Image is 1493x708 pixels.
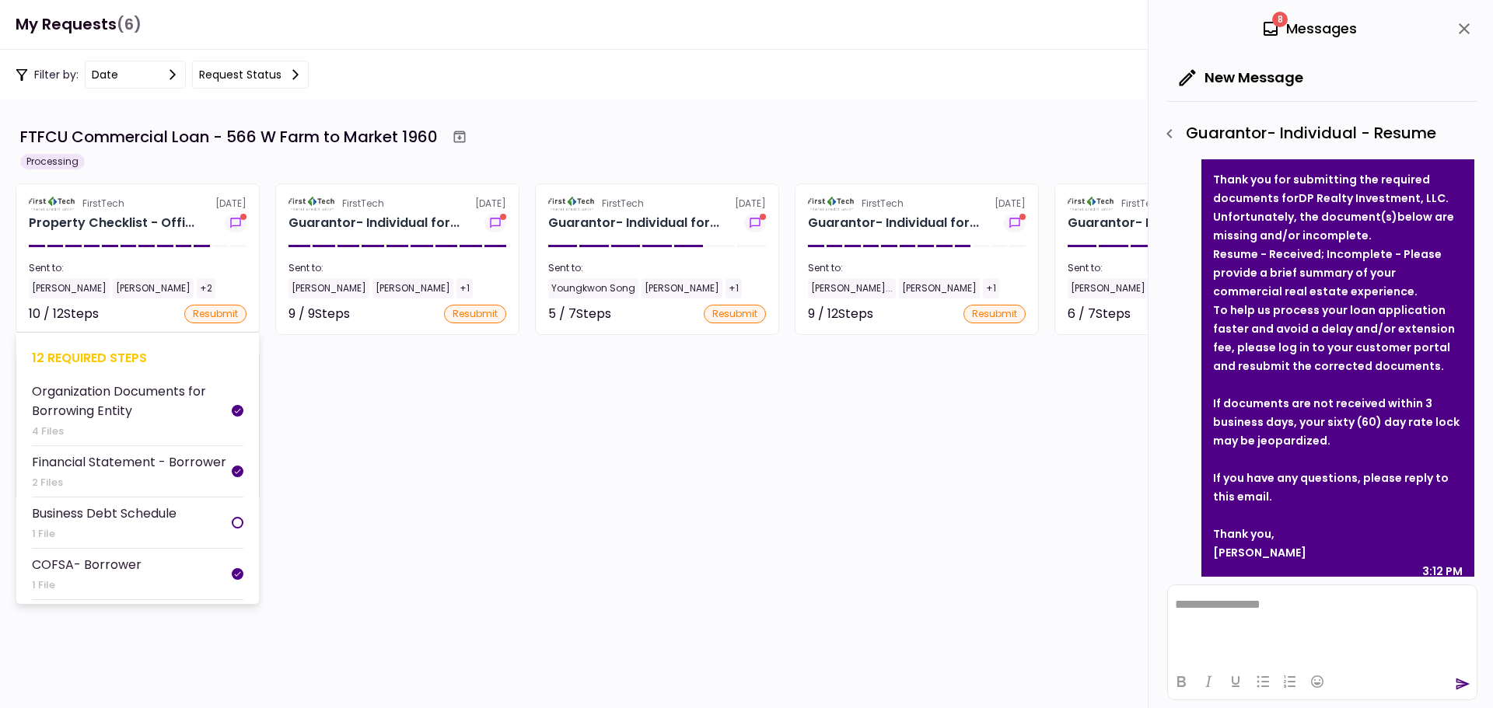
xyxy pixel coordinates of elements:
div: 2 Files [32,475,226,490]
div: 1 File [32,577,142,593]
div: [PERSON_NAME] [288,278,369,298]
button: New Message [1167,58,1316,98]
button: show-messages [225,214,247,232]
div: If you have any questions, please reply to this email. [1213,469,1463,506]
h1: My Requests [16,9,142,40]
div: [PERSON_NAME] [1068,278,1149,298]
div: [PERSON_NAME] [642,278,722,298]
img: Partner logo [548,197,596,211]
div: COFSA- Borrower [32,555,142,574]
button: close [1451,16,1477,42]
div: FTFCU Commercial Loan - 566 W Farm to Market 1960 [20,125,438,148]
div: . [1213,208,1463,245]
div: 4 Files [32,424,232,439]
div: Sent to: [808,261,1026,275]
strong: below are missing and/or incomplete [1213,209,1454,243]
button: Italic [1195,671,1222,692]
div: [PERSON_NAME] [899,278,980,298]
button: show-messages [1004,214,1026,232]
button: date [85,61,186,89]
img: Partner logo [288,197,336,211]
div: resubmit [444,305,506,323]
strong: Unfortunately, the document(s) [1213,209,1397,225]
div: 9 / 9 Steps [288,305,350,323]
div: Sent to: [288,261,506,275]
div: 1 File [32,526,177,542]
div: +1 [726,278,742,298]
div: To help us process your loan application faster and avoid a delay and/or extension fee, please lo... [1213,301,1463,375]
div: Business Debt Schedule [32,504,177,523]
div: Youngkwon Song [548,278,638,298]
button: Numbered list [1277,671,1303,692]
div: 6 / 7 Steps [1068,305,1131,323]
div: 9 / 12 Steps [808,305,873,323]
button: show-messages [744,214,766,232]
button: Request status [192,61,309,89]
strong: DP Realty Investment, LLC [1299,190,1446,206]
div: FirstTech [1121,197,1163,211]
img: Partner logo [808,197,855,211]
button: Bold [1168,671,1194,692]
div: Organization Documents for Borrowing Entity [32,382,232,420]
div: resubmit [184,305,247,323]
div: Guarantor- Individual - Resume [1156,120,1477,147]
div: FirstTech [602,197,644,211]
div: [PERSON_NAME] [372,278,453,298]
div: Guarantor- Individual for DP REALTY INVESTMENT, LLC Johnny Yun [1068,214,1239,232]
div: Sent to: [1068,261,1285,275]
div: FirstTech [342,197,384,211]
div: [PERSON_NAME] [113,278,194,298]
div: 10 / 12 Steps [29,305,99,323]
div: Guarantor- Individual for DP REALTY INVESTMENT, LLC Paul Kirkley [288,214,460,232]
div: Sent to: [548,261,766,275]
div: +2 [197,278,215,298]
div: Thank you, [1213,525,1463,543]
div: 3:12 PM [1422,562,1463,581]
div: [DATE] [288,197,506,211]
div: Sent to: [29,261,247,275]
div: Filter by: [16,61,309,89]
iframe: Rich Text Area [1168,585,1477,663]
div: Guarantor- Individual for DP REALTY INVESTMENT, LLC Youngkwon Song [548,214,719,232]
strong: Resume - Received; Incomplete - Please provide a brief summary of your commercial real estate exp... [1213,246,1442,299]
div: Processing [20,154,85,169]
div: 12 required steps [32,348,243,368]
div: FirstTech [862,197,904,211]
button: Archive workflow [446,123,474,151]
span: 8 [1272,12,1288,27]
div: +1 [983,278,999,298]
div: [PERSON_NAME]... [808,278,896,298]
div: date [92,66,118,83]
div: [DATE] [29,197,247,211]
button: show-messages [484,214,506,232]
div: [DATE] [548,197,766,211]
div: Property Checklist - Office Retail for DP REALTY INVESTMENT, LLC 566 W Farm to Market 1960 [29,214,194,232]
div: resubmit [704,305,766,323]
div: [DATE] [808,197,1026,211]
div: Messages [1261,17,1357,40]
div: FirstTech [82,197,124,211]
div: Thank you for submitting the required documents for . [1213,170,1463,208]
span: (6) [117,9,142,40]
div: [PERSON_NAME] [1213,543,1463,562]
button: send [1455,676,1470,692]
button: Emojis [1304,671,1330,692]
div: [PERSON_NAME] [29,278,110,298]
div: [DATE] [1068,197,1285,211]
div: Financial Statement - Borrower [32,452,226,472]
div: Guarantor- Individual for DP REALTY INVESTMENT, LLC John Chongshin Kang [808,214,979,232]
button: Underline [1222,671,1249,692]
div: If documents are not received within 3 business days, your sixty (60) day rate lock may be jeopar... [1213,394,1463,450]
button: Bullet list [1250,671,1276,692]
img: Partner logo [29,197,76,211]
div: 5 / 7 Steps [548,305,611,323]
img: Partner logo [1068,197,1115,211]
div: resubmit [963,305,1026,323]
div: +1 [456,278,473,298]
